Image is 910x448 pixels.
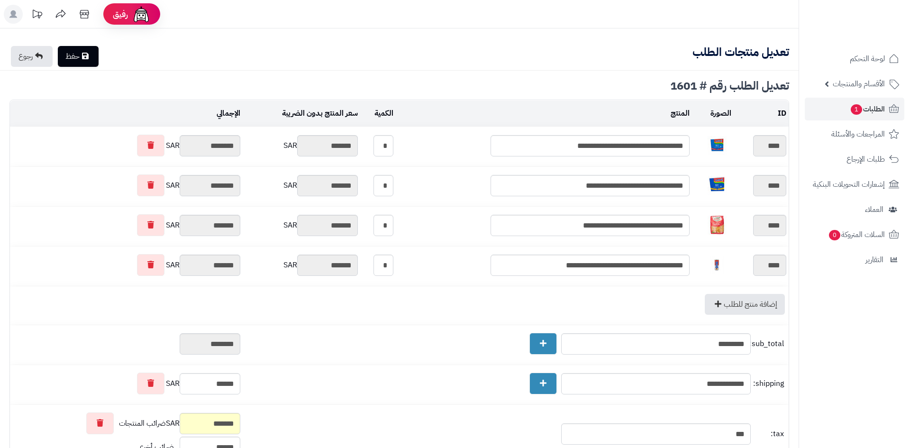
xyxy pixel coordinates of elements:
[119,418,166,429] span: ضرائب المنتجات
[734,101,789,127] td: ID
[708,176,727,195] img: 1747283225-Screenshot%202025-05-15%20072245-40x40.jpg
[705,294,785,315] a: إضافة منتج للطلب
[12,214,240,236] div: SAR
[805,173,904,196] a: إشعارات التحويلات البنكية
[833,77,885,91] span: الأقسام والمنتجات
[692,101,733,127] td: الصورة
[829,230,840,240] span: 0
[12,412,240,434] div: SAR
[865,253,883,266] span: التقارير
[9,80,789,91] div: تعديل الطلب رقم # 1601
[245,175,357,196] div: SAR
[113,9,128,20] span: رفيق
[245,135,357,156] div: SAR
[692,44,789,61] b: تعديل منتجات الطلب
[831,128,885,141] span: المراجعات والأسئلة
[396,101,692,127] td: المنتج
[850,52,885,65] span: لوحة التحكم
[805,47,904,70] a: لوحة التحكم
[12,135,240,156] div: SAR
[851,104,862,115] span: 1
[805,123,904,146] a: المراجعات والأسئلة
[753,378,784,389] span: shipping:
[243,101,360,127] td: سعر المنتج بدون الضريبة
[813,178,885,191] span: إشعارات التحويلات البنكية
[132,5,151,24] img: ai-face.png
[850,102,885,116] span: الطلبات
[805,98,904,120] a: الطلبات1
[805,198,904,221] a: العملاء
[708,256,727,274] img: 1747826919-image-40x40.jpg
[805,248,904,271] a: التقارير
[805,148,904,171] a: طلبات الإرجاع
[12,373,240,394] div: SAR
[846,26,901,46] img: logo-2.png
[10,101,243,127] td: الإجمالي
[846,153,885,166] span: طلبات الإرجاع
[805,223,904,246] a: السلات المتروكة0
[360,101,396,127] td: الكمية
[25,5,49,26] a: تحديثات المنصة
[12,254,240,276] div: SAR
[245,215,357,236] div: SAR
[753,429,784,439] span: tax:
[865,203,883,216] span: العملاء
[12,174,240,196] div: SAR
[245,255,357,276] div: SAR
[11,46,53,67] a: رجوع
[708,136,727,155] img: 1747282742-cBKr205nrT5egUPiDKnJpiw0sXX7VmPF-40x40.jpg
[708,216,727,235] img: 1747311442-ODGdqPPmduCQ5GtFClcJXtVT4qDylk9l-40x40.jpg
[828,228,885,241] span: السلات المتروكة
[58,46,99,67] a: حفظ
[753,338,784,349] span: sub_total:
